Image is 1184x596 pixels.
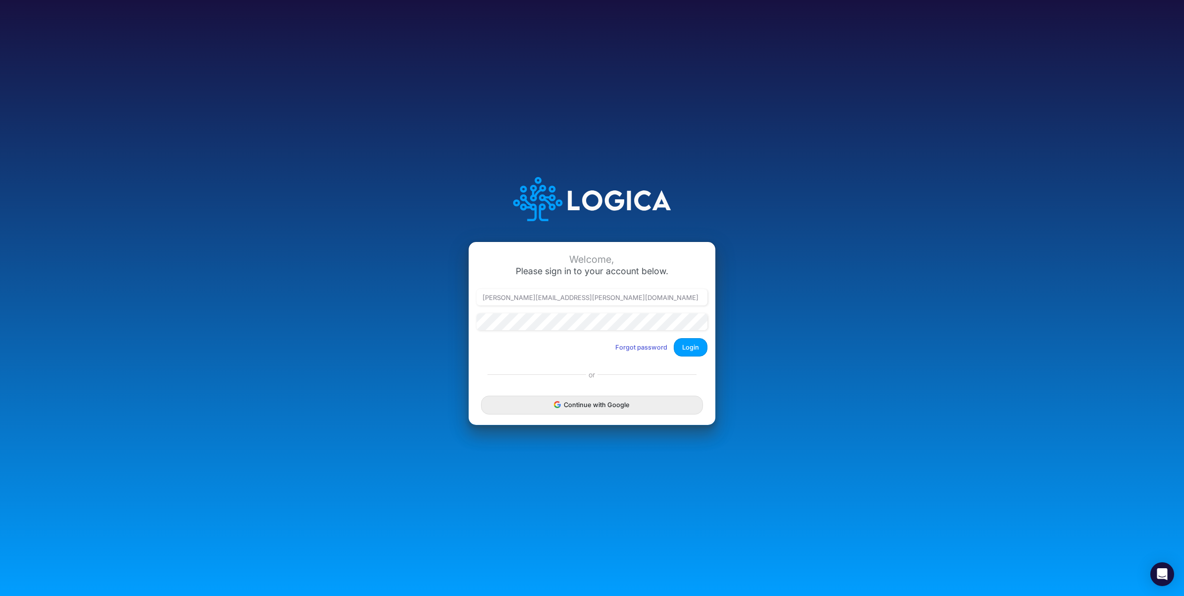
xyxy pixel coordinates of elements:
div: Welcome, [477,254,707,265]
button: Forgot password [609,339,674,356]
span: Please sign in to your account below. [516,266,668,276]
input: Email [477,289,707,306]
div: Open Intercom Messenger [1150,562,1174,586]
button: Login [674,338,707,357]
button: Continue with Google [481,396,703,414]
